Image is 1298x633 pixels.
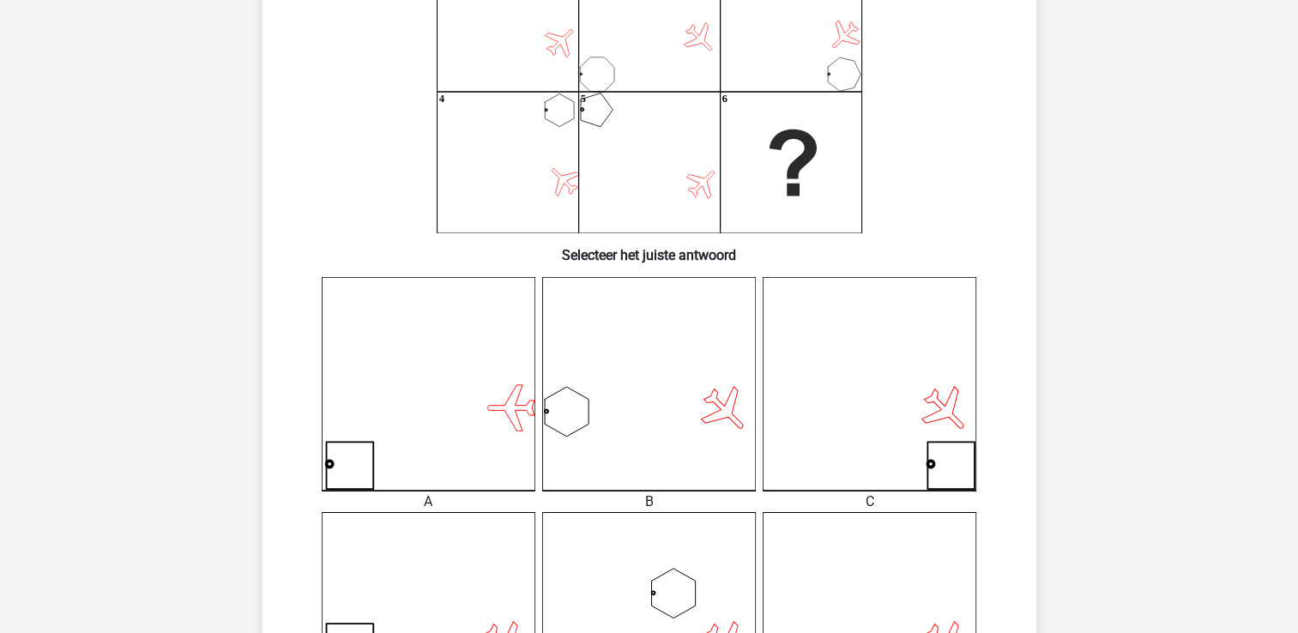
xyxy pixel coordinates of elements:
[721,93,727,105] text: 6
[309,491,548,512] div: A
[750,491,989,512] div: C
[529,491,769,512] div: B
[290,233,1009,263] h6: Selecteer het juiste antwoord
[438,93,444,105] text: 4
[580,93,585,105] text: 5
